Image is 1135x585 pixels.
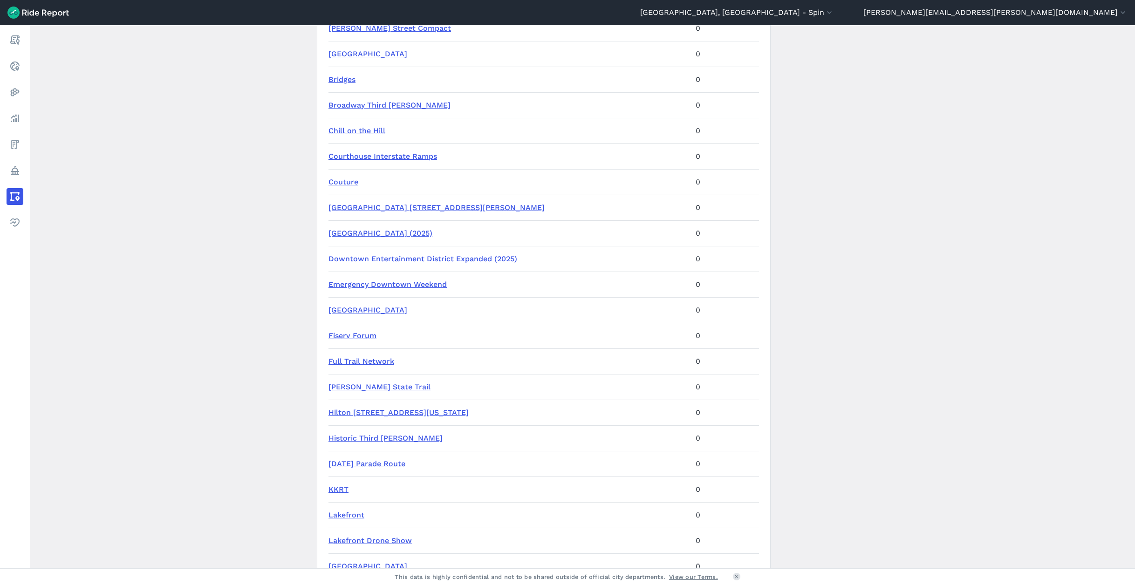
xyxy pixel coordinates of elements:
[328,562,407,571] a: [GEOGRAPHIC_DATA]
[692,400,759,425] td: 0
[692,220,759,246] td: 0
[328,49,407,58] a: [GEOGRAPHIC_DATA]
[7,110,23,127] a: Analyze
[328,24,451,33] a: [PERSON_NAME] Street Compact
[328,254,517,263] a: Downtown Entertainment District Expanded (2025)
[692,272,759,297] td: 0
[328,331,376,340] a: Fiserv Forum
[328,177,358,186] a: Couture
[692,374,759,400] td: 0
[692,143,759,169] td: 0
[328,306,407,314] a: [GEOGRAPHIC_DATA]
[692,118,759,143] td: 0
[328,126,385,135] a: Chill on the Hill
[669,572,718,581] a: View our Terms.
[692,246,759,272] td: 0
[7,136,23,153] a: Fees
[328,152,437,161] a: Courthouse Interstate Ramps
[7,188,23,205] a: Areas
[692,528,759,553] td: 0
[692,425,759,451] td: 0
[328,75,356,84] a: Bridges
[863,7,1128,18] button: [PERSON_NAME][EMAIL_ADDRESS][PERSON_NAME][DOMAIN_NAME]
[328,485,349,494] a: KKRT
[692,297,759,323] td: 0
[328,357,394,366] a: Full Trail Network
[7,32,23,48] a: Report
[692,348,759,374] td: 0
[692,553,759,579] td: 0
[692,169,759,195] td: 0
[692,476,759,502] td: 0
[7,84,23,101] a: Heatmaps
[328,229,432,238] a: [GEOGRAPHIC_DATA] (2025)
[7,58,23,75] a: Realtime
[692,41,759,67] td: 0
[328,280,447,289] a: Emergency Downtown Weekend
[328,510,364,519] a: Lakefront
[328,459,405,468] a: [DATE] Parade Route
[692,15,759,41] td: 0
[692,92,759,118] td: 0
[692,451,759,476] td: 0
[692,67,759,92] td: 0
[7,7,69,19] img: Ride Report
[7,214,23,231] a: Health
[328,203,545,212] a: [GEOGRAPHIC_DATA] [STREET_ADDRESS][PERSON_NAME]
[640,7,834,18] button: [GEOGRAPHIC_DATA], [GEOGRAPHIC_DATA] - Spin
[692,195,759,220] td: 0
[328,536,412,545] a: Lakefront Drone Show
[328,408,469,417] a: Hilton [STREET_ADDRESS][US_STATE]
[692,502,759,528] td: 0
[7,162,23,179] a: Policy
[692,323,759,348] td: 0
[328,382,431,391] a: [PERSON_NAME] State Trail
[328,101,451,109] a: Broadway Third [PERSON_NAME]
[328,434,443,442] a: Historic Third [PERSON_NAME]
